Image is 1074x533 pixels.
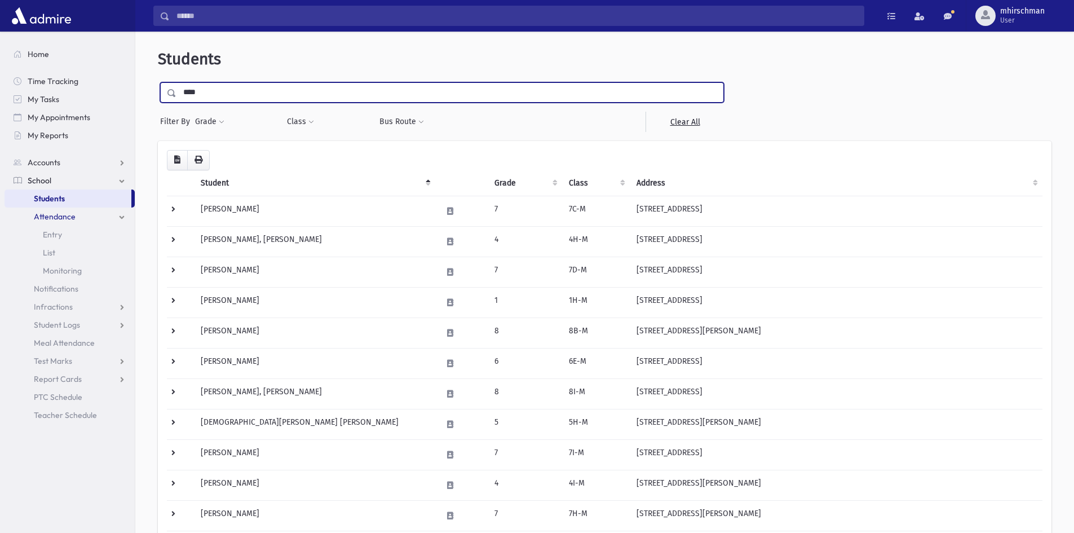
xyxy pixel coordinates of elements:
[34,392,82,402] span: PTC Schedule
[34,193,65,204] span: Students
[488,348,562,378] td: 6
[34,410,97,420] span: Teacher Schedule
[562,500,630,531] td: 7H-M
[562,287,630,318] td: 1H-M
[194,378,435,409] td: [PERSON_NAME], [PERSON_NAME]
[488,378,562,409] td: 8
[5,370,135,388] a: Report Cards
[5,352,135,370] a: Test Marks
[34,284,78,294] span: Notifications
[488,226,562,257] td: 4
[5,171,135,190] a: School
[488,409,562,439] td: 5
[488,170,562,196] th: Grade: activate to sort column ascending
[5,153,135,171] a: Accounts
[562,439,630,470] td: 7I-M
[194,257,435,287] td: [PERSON_NAME]
[194,470,435,500] td: [PERSON_NAME]
[5,262,135,280] a: Monitoring
[28,130,68,140] span: My Reports
[167,150,188,170] button: CSV
[43,248,55,258] span: List
[5,90,135,108] a: My Tasks
[194,439,435,470] td: [PERSON_NAME]
[562,378,630,409] td: 8I-M
[194,500,435,531] td: [PERSON_NAME]
[194,348,435,378] td: [PERSON_NAME]
[5,280,135,298] a: Notifications
[488,470,562,500] td: 4
[43,230,62,240] span: Entry
[158,50,221,68] span: Students
[28,76,78,86] span: Time Tracking
[34,302,73,312] span: Infractions
[630,348,1042,378] td: [STREET_ADDRESS]
[5,72,135,90] a: Time Tracking
[194,226,435,257] td: [PERSON_NAME], [PERSON_NAME]
[187,150,210,170] button: Print
[1000,16,1045,25] span: User
[9,5,74,27] img: AdmirePro
[630,409,1042,439] td: [STREET_ADDRESS][PERSON_NAME]
[5,406,135,424] a: Teacher Schedule
[562,318,630,348] td: 8B-M
[194,287,435,318] td: [PERSON_NAME]
[43,266,82,276] span: Monitoring
[28,112,90,122] span: My Appointments
[630,439,1042,470] td: [STREET_ADDRESS]
[630,470,1042,500] td: [STREET_ADDRESS][PERSON_NAME]
[630,378,1042,409] td: [STREET_ADDRESS]
[630,226,1042,257] td: [STREET_ADDRESS]
[1000,7,1045,16] span: mhirschman
[5,226,135,244] a: Entry
[160,116,195,127] span: Filter By
[562,226,630,257] td: 4H-M
[28,175,51,186] span: School
[630,257,1042,287] td: [STREET_ADDRESS]
[34,320,80,330] span: Student Logs
[488,318,562,348] td: 8
[488,257,562,287] td: 7
[195,112,225,132] button: Grade
[562,409,630,439] td: 5H-M
[5,126,135,144] a: My Reports
[488,500,562,531] td: 7
[630,287,1042,318] td: [STREET_ADDRESS]
[630,318,1042,348] td: [STREET_ADDRESS][PERSON_NAME]
[170,6,864,26] input: Search
[562,196,630,226] td: 7C-M
[5,316,135,334] a: Student Logs
[34,374,82,384] span: Report Cards
[34,356,72,366] span: Test Marks
[562,170,630,196] th: Class: activate to sort column ascending
[5,190,131,208] a: Students
[28,49,49,59] span: Home
[630,170,1042,196] th: Address: activate to sort column ascending
[34,338,95,348] span: Meal Attendance
[194,196,435,226] td: [PERSON_NAME]
[5,208,135,226] a: Attendance
[646,112,724,132] a: Clear All
[562,348,630,378] td: 6E-M
[488,287,562,318] td: 1
[488,196,562,226] td: 7
[562,470,630,500] td: 4I-M
[5,45,135,63] a: Home
[488,439,562,470] td: 7
[379,112,425,132] button: Bus Route
[194,318,435,348] td: [PERSON_NAME]
[194,170,435,196] th: Student: activate to sort column descending
[28,157,60,168] span: Accounts
[5,298,135,316] a: Infractions
[5,334,135,352] a: Meal Attendance
[194,409,435,439] td: [DEMOGRAPHIC_DATA][PERSON_NAME] [PERSON_NAME]
[286,112,315,132] button: Class
[5,108,135,126] a: My Appointments
[5,388,135,406] a: PTC Schedule
[630,196,1042,226] td: [STREET_ADDRESS]
[630,500,1042,531] td: [STREET_ADDRESS][PERSON_NAME]
[562,257,630,287] td: 7D-M
[34,212,76,222] span: Attendance
[28,94,59,104] span: My Tasks
[5,244,135,262] a: List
